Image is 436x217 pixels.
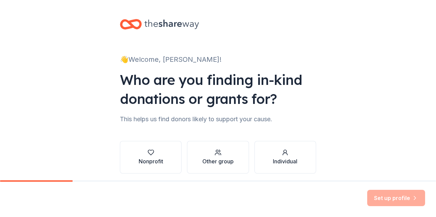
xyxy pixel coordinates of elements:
[187,141,249,174] button: Other group
[120,141,182,174] button: Nonprofit
[120,70,316,108] div: Who are you finding in-kind donations or grants for?
[120,54,316,65] div: 👋 Welcome, [PERSON_NAME]!
[273,157,297,165] div: Individual
[120,114,316,125] div: This helps us find donors likely to support your cause.
[202,157,234,165] div: Other group
[254,141,316,174] button: Individual
[139,157,163,165] div: Nonprofit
